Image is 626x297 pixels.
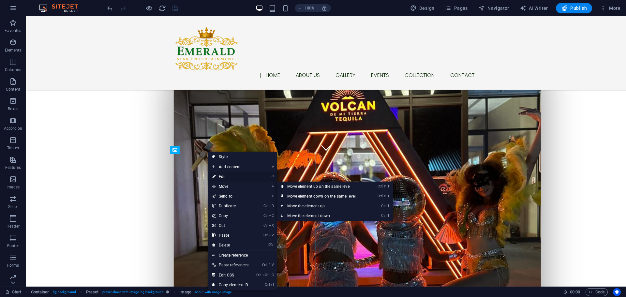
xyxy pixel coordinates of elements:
[208,201,252,211] a: CtrlDDuplicate
[586,288,608,296] button: Code
[7,243,19,248] p: Footer
[561,5,587,11] span: Publish
[295,4,318,12] button: 100%
[478,5,509,11] span: Navigator
[5,48,22,53] p: Elements
[269,223,274,228] i: X
[106,5,114,12] i: Undo: Change image (Ctrl+Z)
[265,283,270,287] i: Ctrl
[262,273,269,277] i: Alt
[256,273,261,277] i: Ctrl
[476,3,512,13] button: Navigator
[208,191,267,201] a: Send to
[31,288,231,296] nav: breadcrumb
[208,152,277,162] a: Style
[5,67,21,72] p: Columns
[383,194,386,198] i: ⇧
[208,221,252,230] a: CtrlXCut
[445,5,468,11] span: Pages
[378,184,383,188] i: Ctrl
[208,211,252,221] a: CtrlCCopy
[208,230,252,240] a: CtrlVPaste
[517,3,551,13] button: AI Writer
[563,288,580,296] h6: Session time
[166,290,169,294] i: This element is a customizable preset
[179,288,191,296] span: Click to select. Double-click to edit
[589,288,605,296] span: Code
[268,243,274,247] i: ⌦
[263,223,269,228] i: Ctrl
[194,288,231,296] span: . about-with-image-image
[597,3,623,13] button: More
[442,3,470,13] button: Pages
[383,184,386,188] i: ⇧
[7,145,19,151] p: Tables
[268,263,271,267] i: ⇧
[6,87,20,92] p: Content
[277,211,369,221] a: Ctrl⬇Move the element down
[8,106,19,111] p: Boxes
[4,126,22,131] p: Accordion
[272,263,274,267] i: V
[269,233,274,237] i: V
[277,182,369,191] a: Ctrl⇧⬆Move element up on the same level
[277,201,369,211] a: Ctrl⬆Move the element up
[208,240,252,250] a: ⌦Delete
[305,4,315,12] h6: 100%
[381,204,386,208] i: Ctrl
[7,263,19,268] p: Forms
[277,191,369,201] a: Ctrl⇧⬇Move element down on the same level
[520,5,548,11] span: AI Writer
[262,263,267,267] i: Ctrl
[381,214,386,218] i: Ctrl
[410,5,435,11] span: Design
[208,172,252,182] a: ⏎Edit
[101,288,164,296] span: . preset-about-with-image .bg-background
[263,204,269,208] i: Ctrl
[387,194,390,198] i: ⬇
[208,162,267,172] span: Add content
[106,4,114,12] button: undo
[208,270,252,280] a: CtrlAltCEdit CSS
[556,3,592,13] button: Publish
[208,250,277,260] a: Create reference
[387,214,390,218] i: ⬇
[378,194,383,198] i: Ctrl
[7,224,20,229] p: Header
[574,290,575,294] span: :
[570,288,580,296] span: 00 00
[5,165,21,170] p: Features
[387,204,390,208] i: ⬆
[8,204,18,209] p: Slider
[158,5,166,12] i: Reload page
[158,4,166,12] button: reload
[600,5,620,11] span: More
[208,260,252,270] a: Ctrl⇧VPaste references
[408,3,437,13] button: Design
[52,288,76,296] span: . bg-background
[321,5,327,11] i: On resize automatically adjust zoom level to fit chosen device.
[31,288,49,296] span: Click to select. Double-click to edit
[5,28,21,33] p: Favorites
[387,184,390,188] i: ⬆
[408,3,437,13] div: Design (Ctrl+Alt+Y)
[37,4,86,12] img: Editor Logo
[263,214,269,218] i: Ctrl
[263,233,269,237] i: Ctrl
[5,288,22,296] a: Click to cancel selection. Double-click to open Pages
[208,280,252,290] a: CtrlICopy element ID
[208,182,267,191] span: Move
[269,214,274,218] i: C
[7,185,20,190] p: Images
[86,288,99,296] span: Click to select. Double-click to edit
[271,174,274,179] i: ⏎
[269,273,274,277] i: C
[613,288,621,296] button: Usercentrics
[270,283,274,287] i: I
[269,204,274,208] i: D
[145,4,153,12] button: Click here to leave preview mode and continue editing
